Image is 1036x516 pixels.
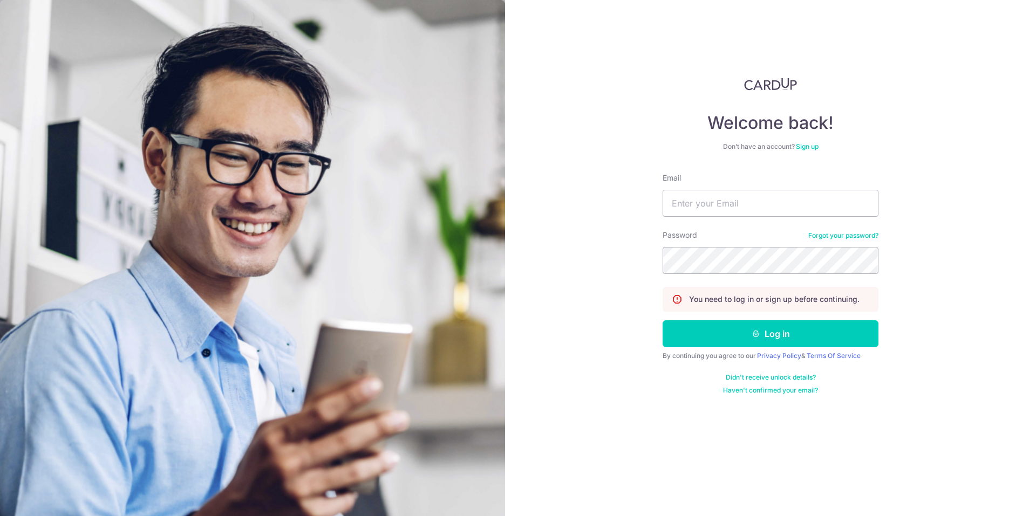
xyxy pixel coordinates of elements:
[663,352,878,360] div: By continuing you agree to our &
[723,386,818,395] a: Haven't confirmed your email?
[663,112,878,134] h4: Welcome back!
[663,320,878,347] button: Log in
[663,230,697,240] label: Password
[808,231,878,240] a: Forgot your password?
[663,142,878,151] div: Don’t have an account?
[689,294,860,305] p: You need to log in or sign up before continuing.
[757,352,801,360] a: Privacy Policy
[663,173,681,183] label: Email
[726,373,816,382] a: Didn't receive unlock details?
[744,78,797,91] img: CardUp Logo
[663,190,878,217] input: Enter your Email
[807,352,861,360] a: Terms Of Service
[796,142,819,150] a: Sign up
